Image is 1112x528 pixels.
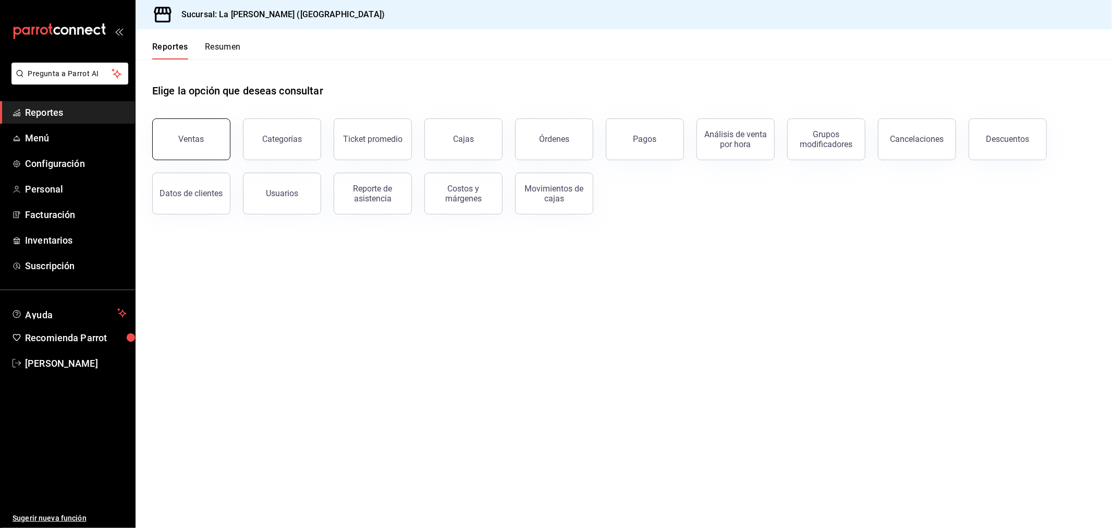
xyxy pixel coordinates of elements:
[424,173,503,214] button: Costos y márgenes
[515,118,593,160] button: Órdenes
[25,331,127,345] span: Recomienda Parrot
[878,118,956,160] button: Cancelaciones
[25,307,113,319] span: Ayuda
[969,118,1047,160] button: Descuentos
[606,118,684,160] button: Pagos
[179,134,204,144] div: Ventas
[515,173,593,214] button: Movimientos de cajas
[266,188,298,198] div: Usuarios
[25,208,127,222] span: Facturación
[160,188,223,198] div: Datos de clientes
[243,173,321,214] button: Usuarios
[522,184,586,203] div: Movimientos de cajas
[243,118,321,160] button: Categorías
[25,157,127,171] span: Configuración
[424,118,503,160] a: Cajas
[205,42,241,59] button: Resumen
[633,134,657,144] div: Pagos
[7,76,128,87] a: Pregunta a Parrot AI
[28,68,112,79] span: Pregunta a Parrot AI
[334,173,412,214] button: Reporte de asistencia
[25,182,127,196] span: Personal
[152,42,188,59] button: Reportes
[152,42,241,59] div: navigation tabs
[334,118,412,160] button: Ticket promedio
[152,83,323,99] h1: Elige la opción que deseas consultar
[787,118,865,160] button: Grupos modificadores
[696,118,775,160] button: Análisis de venta por hora
[431,184,496,203] div: Costos y márgenes
[539,134,569,144] div: Órdenes
[453,133,474,146] div: Cajas
[343,134,402,144] div: Ticket promedio
[152,118,230,160] button: Ventas
[25,259,127,273] span: Suscripción
[25,105,127,119] span: Reportes
[152,173,230,214] button: Datos de clientes
[703,129,768,149] div: Análisis de venta por hora
[986,134,1030,144] div: Descuentos
[262,134,302,144] div: Categorías
[340,184,405,203] div: Reporte de asistencia
[11,63,128,85] button: Pregunta a Parrot AI
[25,233,127,247] span: Inventarios
[890,134,944,144] div: Cancelaciones
[13,513,127,524] span: Sugerir nueva función
[25,356,127,370] span: [PERSON_NAME]
[794,129,859,149] div: Grupos modificadores
[115,27,123,35] button: open_drawer_menu
[173,8,385,21] h3: Sucursal: La [PERSON_NAME] ([GEOGRAPHIC_DATA])
[25,131,127,145] span: Menú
